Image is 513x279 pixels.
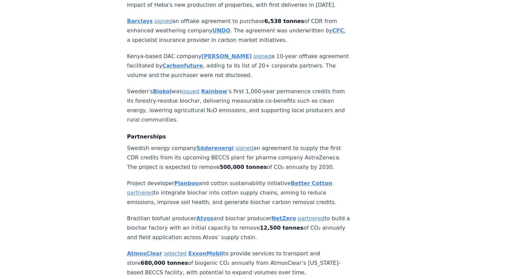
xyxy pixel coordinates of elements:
[212,27,230,34] a: UNDO
[127,249,350,277] p: to provide services to transport and store of biogenic CO₂ annually from AtmosClear’s [US_STATE]-...
[127,18,153,24] a: Barclays
[291,180,332,186] a: Better Cotton
[164,250,187,257] a: selected
[141,260,188,266] strong: 680,000 tonnes
[201,53,252,59] a: [PERSON_NAME]
[196,145,234,151] a: Söderenergi
[182,88,199,95] a: issued
[174,180,199,186] a: Planboo
[260,225,303,231] strong: 12,500 tonnes
[264,18,304,24] strong: 6,538 tonnes
[153,88,171,95] a: Biokol
[201,88,227,95] a: Rainbow
[127,250,162,257] a: AtmosClear
[235,145,253,151] a: signed
[272,215,296,222] a: NetZero
[162,62,203,69] a: Carbonfuture
[298,215,324,222] a: partnered
[154,18,172,24] a: signed
[253,53,271,59] a: signed
[127,87,350,125] p: Sweden’s was ’s first 1,000-year permanence credits from its forestry-residue biochar, delivering...
[332,27,344,34] a: CFC
[127,179,350,207] p: Project developer and cotton sustainability initiative to integrate biochar into cotton supply ch...
[127,17,350,45] p: an offtake agreement to purchase of CDR from enhanced weathering company . The agreement was unde...
[127,52,350,80] p: Kenya-based DAC company a 10-year offtake agreement facilitated by , adding to its list of 20+ co...
[196,215,213,222] a: Atvos
[220,164,267,170] strong: 500,000 tonnes
[127,133,166,140] strong: Partnerships
[127,189,154,196] a: partnered
[188,250,223,257] a: ExxonMobil
[127,214,350,242] p: Brazilian biofuel producer and biochar producer to build a biochar factory with an initial capaci...
[127,144,350,172] p: Swedish energy company an agreement to supply the first CDR credits from its upcoming BECCS plant...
